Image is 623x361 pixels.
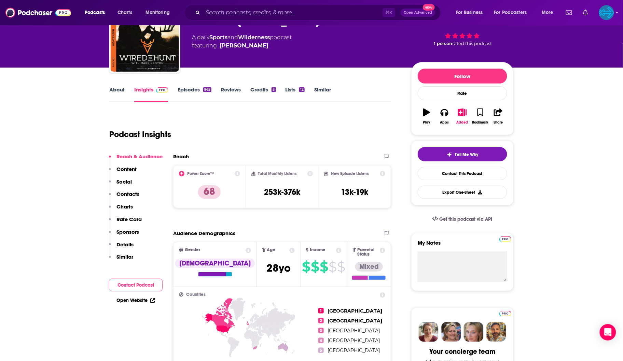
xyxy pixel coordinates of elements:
[337,261,345,272] span: $
[264,187,300,197] h3: 253k-376k
[109,254,133,266] button: Similar
[494,120,503,125] div: Share
[494,8,527,17] span: For Podcasters
[192,33,292,50] div: A daily podcast
[430,347,496,356] div: Your concierge team
[113,7,136,18] a: Charts
[286,86,305,102] a: Lists12
[499,311,511,316] img: Podchaser Pro
[258,171,297,176] h2: Total Monthly Listens
[192,42,292,50] span: featuring
[341,187,369,197] h3: 13k-19k
[331,171,369,176] h2: New Episode Listens
[186,292,206,297] span: Countries
[435,104,453,129] button: Apps
[116,166,137,172] p: Content
[146,8,170,17] span: Monitoring
[328,318,383,324] span: [GEOGRAPHIC_DATA]
[221,86,241,102] a: Reviews
[116,203,133,210] p: Charts
[318,338,324,343] span: 4
[423,4,435,11] span: New
[563,7,575,18] a: Show notifications dropdown
[537,7,562,18] button: open menu
[109,279,163,291] button: Contact Podcast
[423,120,430,125] div: Play
[328,347,380,353] span: [GEOGRAPHIC_DATA]
[117,8,132,17] span: Charts
[272,87,276,92] div: 5
[499,310,511,316] a: Pro website
[418,86,507,100] div: Rate
[320,261,328,272] span: $
[383,8,395,17] span: ⌘ K
[404,11,432,14] span: Open Advanced
[109,86,125,102] a: About
[411,8,514,50] div: 68 1 personrated this podcast
[499,236,511,242] img: Podchaser Pro
[580,7,591,18] a: Show notifications dropdown
[451,7,492,18] button: open menu
[173,230,235,236] h2: Audience Demographics
[109,129,171,140] h1: Podcast Insights
[318,308,324,314] span: 1
[456,8,483,17] span: For Business
[418,186,507,199] button: Export One-Sheet
[318,348,324,353] span: 5
[542,8,553,17] span: More
[109,203,133,216] button: Charts
[418,240,507,251] label: My Notes
[109,191,139,203] button: Contacts
[401,9,435,17] button: Open AdvancedNew
[328,308,383,314] span: [GEOGRAPHIC_DATA]
[453,41,492,46] span: rated this podcast
[109,153,163,166] button: Reach & Audience
[156,87,168,93] img: Podchaser Pro
[599,5,614,20] span: Logged in as backbonemedia
[454,104,471,129] button: Added
[447,152,452,157] img: tell me why sparkle
[267,248,276,252] span: Age
[111,3,179,72] a: Wired To Hunt Podcast
[311,261,319,272] span: $
[440,120,449,125] div: Apps
[198,185,221,199] p: 68
[318,318,324,323] span: 2
[600,324,616,341] div: Open Intercom Messenger
[178,86,211,102] a: Episodes965
[209,34,227,41] a: Sports
[116,241,134,248] p: Details
[116,216,142,222] p: Rate Card
[109,229,139,241] button: Sponsors
[314,86,331,102] a: Similar
[455,152,479,157] span: Tell Me Why
[441,322,461,342] img: Barbara Profile
[471,104,489,129] button: Bookmark
[490,7,537,18] button: open menu
[109,166,137,178] button: Content
[302,261,310,272] span: $
[266,261,291,275] span: 28 yo
[464,322,484,342] img: Jules Profile
[116,153,163,160] p: Reach & Audience
[80,7,114,18] button: open menu
[175,259,255,268] div: [DEMOGRAPHIC_DATA]
[418,167,507,180] a: Contact This Podcast
[187,171,214,176] h2: Power Score™
[203,7,383,18] input: Search podcasts, credits, & more...
[318,328,324,333] span: 3
[358,248,379,257] span: Parental Status
[427,211,498,228] a: Get this podcast via API
[116,254,133,260] p: Similar
[238,34,270,41] a: Wilderness
[486,322,506,342] img: Jon Profile
[329,261,337,272] span: $
[250,86,276,102] a: Credits5
[109,178,132,191] button: Social
[499,235,511,242] a: Pro website
[5,6,71,19] img: Podchaser - Follow, Share and Rate Podcasts
[227,34,238,41] span: and
[116,229,139,235] p: Sponsors
[191,5,447,20] div: Search podcasts, credits, & more...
